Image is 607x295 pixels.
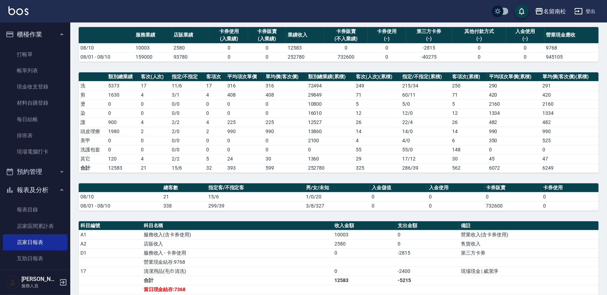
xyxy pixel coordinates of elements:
td: 燙 [79,99,106,109]
div: 卡券販賣 [326,28,366,35]
a: 帳單列表 [3,63,67,79]
div: 卡券使用 [370,28,404,35]
img: Person [6,275,20,289]
td: 店販收入 [142,239,333,248]
td: 990 [487,127,541,136]
td: 26 [354,118,400,127]
th: 平均項次單價 [226,72,264,81]
td: 5373 [106,81,139,90]
th: 卡券使用 [541,183,599,192]
td: 21 [139,163,170,172]
td: 0 [139,145,170,154]
td: 286/39 [400,163,450,172]
td: -5215 [396,276,459,285]
td: 55 / 0 [400,145,450,154]
td: 0 / 0 [170,99,204,109]
div: (-) [370,35,404,42]
td: 47 [541,154,599,163]
td: 14 / 0 [400,127,450,136]
td: 71 [354,90,400,99]
td: 299/39 [207,201,304,210]
a: 店家日報表 [3,234,67,250]
td: 0 [333,267,396,276]
td: 0 [368,43,406,52]
td: 5 / 0 [400,99,450,109]
td: 45 [487,154,541,163]
td: 0 [248,43,286,52]
td: 0 [106,136,139,145]
td: 0 / 0 [170,145,204,154]
td: 408 [226,90,264,99]
a: 互助日報表 [3,250,67,267]
td: 洗 [79,81,106,90]
div: 名留南松 [543,7,566,16]
td: 945105 [544,52,599,61]
td: 0 [264,136,306,145]
td: 2 / 0 [170,127,204,136]
td: 0 [264,99,306,109]
td: 0 [139,136,170,145]
td: 服務收入(含卡券使用) [142,230,333,239]
td: 3 / 1 [170,90,204,99]
td: 55 [354,145,400,154]
td: 0 [396,230,459,239]
td: 08/10 [79,192,162,201]
td: 08/01 - 08/10 [79,201,162,210]
td: 10800 [306,99,354,109]
td: 15/6 [207,192,304,201]
th: 科目名稱 [142,221,333,230]
td: 5 [451,99,487,109]
td: 4 [139,90,170,99]
td: 990 [226,127,264,136]
td: 12 [354,109,400,118]
td: 洗護包套 [79,145,106,154]
td: 0 [487,145,541,154]
button: save [515,4,529,18]
td: 6249 [541,163,599,172]
td: 148 [451,145,487,154]
td: 316 [264,81,306,90]
td: 17 / 12 [400,154,450,163]
td: 562 [451,163,487,172]
a: 每日結帳 [3,111,67,127]
td: 290 [487,81,541,90]
a: 報表目錄 [3,202,67,218]
td: 325 [354,163,400,172]
button: 櫃檯作業 [3,25,67,44]
td: 225 [264,118,306,127]
td: 0 [370,201,427,210]
th: 單均價(客次價) [264,72,306,81]
td: 12 / 0 [400,109,450,118]
td: 6 [451,136,487,145]
td: 2 / 2 [170,154,204,163]
div: (-) [454,35,504,42]
div: 卡券使用 [212,28,246,35]
th: 服務業績 [134,27,172,44]
td: 護 [79,118,106,127]
button: 報表及分析 [3,181,67,199]
th: 客項次(累積) [451,72,487,81]
a: 現場電腦打卡 [3,144,67,160]
th: 客項次 [204,72,226,81]
td: 0 [506,43,544,52]
td: 其它 [79,154,106,163]
td: 當日現金結存:7368 [142,285,333,294]
td: 0 [204,136,226,145]
th: 客次(人次)(累積) [354,72,400,81]
td: 12583 [106,163,139,172]
td: 1630 [106,90,139,99]
td: 08/10 [79,43,134,52]
td: 26 [451,118,487,127]
td: 599 [264,163,306,172]
td: 08/01 - 08/10 [79,52,134,61]
table: a dense table [79,27,599,62]
div: (-) [408,35,450,42]
td: 2 [139,127,170,136]
td: 6072 [487,163,541,172]
td: 159000 [134,52,172,61]
th: 收入金額 [333,221,396,230]
td: D1 [79,248,142,257]
div: (-) [508,35,542,42]
th: 總客數 [162,183,207,192]
td: 10003 [333,230,396,239]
